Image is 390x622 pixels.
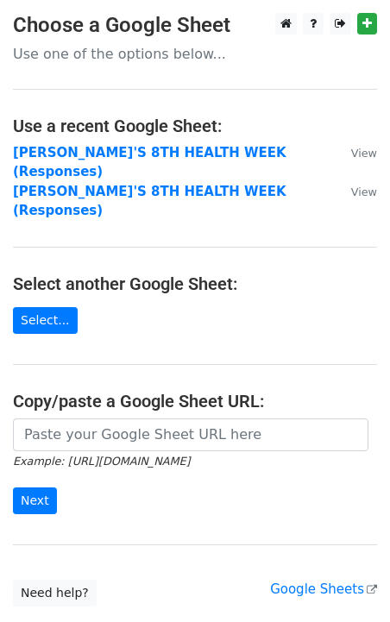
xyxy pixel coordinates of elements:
a: View [334,145,377,160]
h4: Select another Google Sheet: [13,273,377,294]
a: Select... [13,307,78,334]
a: Need help? [13,580,97,606]
h4: Copy/paste a Google Sheet URL: [13,391,377,412]
small: View [351,147,377,160]
p: Use one of the options below... [13,45,377,63]
h4: Use a recent Google Sheet: [13,116,377,136]
a: View [334,184,377,199]
h3: Choose a Google Sheet [13,13,377,38]
a: [PERSON_NAME]'S 8TH HEALTH WEEK (Responses) [13,184,286,219]
a: [PERSON_NAME]'S 8TH HEALTH WEEK (Responses) [13,145,286,180]
input: Paste your Google Sheet URL here [13,418,368,451]
a: Google Sheets [270,581,377,597]
small: View [351,185,377,198]
small: Example: [URL][DOMAIN_NAME] [13,455,190,468]
input: Next [13,487,57,514]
